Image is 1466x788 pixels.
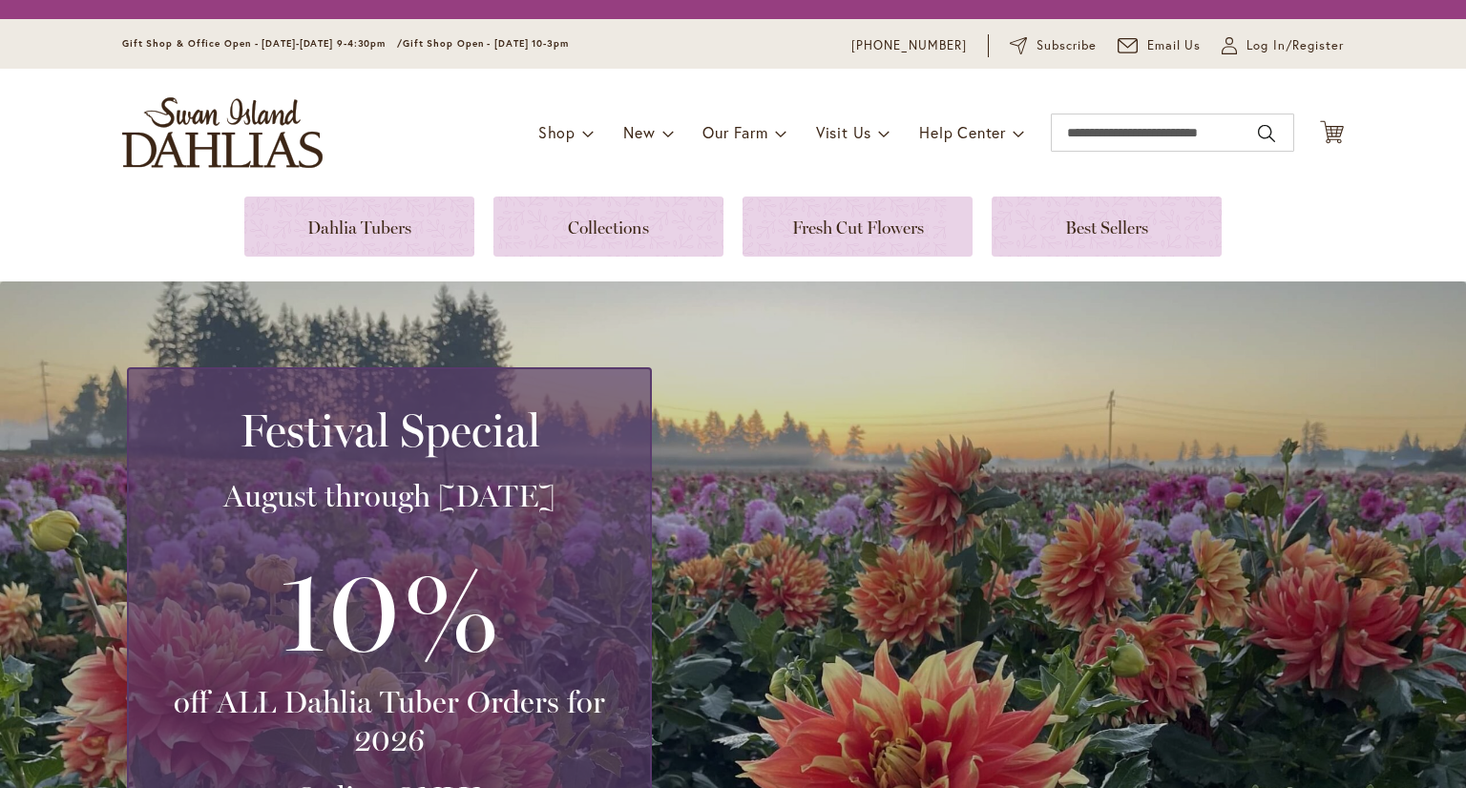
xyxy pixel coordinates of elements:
h3: 10% [152,534,627,683]
span: Gift Shop & Office Open - [DATE]-[DATE] 9-4:30pm / [122,37,403,50]
span: Shop [538,122,576,142]
span: Email Us [1147,36,1202,55]
span: Gift Shop Open - [DATE] 10-3pm [403,37,569,50]
span: Subscribe [1037,36,1097,55]
span: New [623,122,655,142]
a: [PHONE_NUMBER] [851,36,967,55]
span: Our Farm [702,122,767,142]
button: Search [1258,118,1275,149]
h3: August through [DATE] [152,477,627,515]
a: Email Us [1118,36,1202,55]
h3: off ALL Dahlia Tuber Orders for 2026 [152,683,627,759]
h2: Festival Special [152,404,627,457]
span: Log In/Register [1246,36,1344,55]
a: Log In/Register [1222,36,1344,55]
span: Visit Us [816,122,871,142]
a: Subscribe [1010,36,1097,55]
span: Help Center [919,122,1006,142]
a: store logo [122,97,323,168]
